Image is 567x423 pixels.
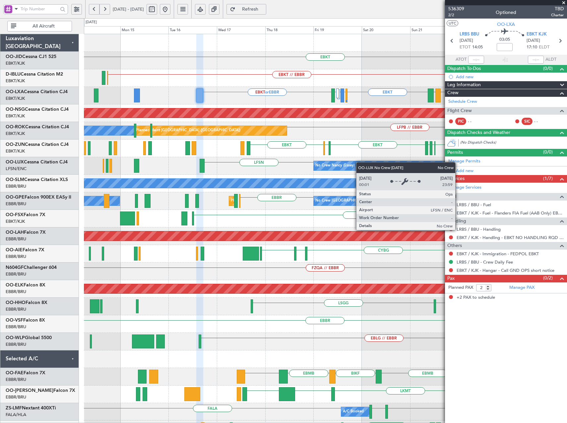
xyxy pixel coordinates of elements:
span: OO-FSX [6,212,24,217]
a: Manage PAX [509,284,535,291]
div: Sun 14 [72,26,120,34]
span: ETOT [460,44,471,51]
div: Add new [456,74,564,80]
a: EBBR/BRU [6,254,26,260]
a: OO-LAHFalcon 7X [6,230,46,235]
a: OO-ROKCessna Citation CJ4 [6,125,69,129]
a: OO-AIEFalcon 7X [6,248,44,252]
a: OO-LXACessna Citation CJ4 [6,90,68,94]
a: OO-JIDCessna CJ1 525 [6,54,56,59]
a: EBKT/KJK [6,95,25,101]
span: OO-LAH [6,230,24,235]
a: OO-LUXCessna Citation CJ4 [6,160,68,164]
span: OO-FAE [6,371,24,375]
span: 536309 [448,5,464,12]
div: - - [534,118,549,124]
span: Crew [447,89,459,97]
span: LRBS BBU [460,31,479,38]
a: EBKT / KJK - Hangar - Call GND OPS short notice [457,268,554,273]
span: ATOT [456,56,467,63]
span: 2/2 [448,12,464,18]
span: [DATE] [460,37,473,44]
span: OO-LXA [497,21,515,28]
div: No Crew Nancy (Essey) [315,161,355,171]
span: OO-LXA [6,90,24,94]
a: OO-GPEFalcon 900EX EASy II [6,195,71,200]
span: Fuel [447,193,456,201]
a: OO-ZUNCessna Citation CJ4 [6,142,69,147]
a: EBBR/BRU [6,271,26,277]
span: (0/0) [543,65,553,72]
span: OO-VSF [6,318,23,323]
span: OO-NSG [6,107,25,112]
a: EBKT/KJK [6,113,25,119]
a: EBBR/BRU [6,289,26,295]
a: EBKT/KJK [6,148,25,154]
div: (No Dispatch Checks) [460,140,567,147]
a: EBKT / KJK - Fuel - Flanders FIA Fuel (AAB Only) EBKT / KJK [457,210,564,216]
a: Manage Services [448,184,481,191]
input: Trip Number [21,4,58,14]
span: (1/7) [543,175,553,182]
div: PIC [455,118,466,125]
a: EBBR/BRU [6,201,26,207]
a: OO-FAEFalcon 7X [6,371,45,375]
a: OO-VSFFalcon 8X [6,318,45,323]
span: Dispatch To-Dos [447,65,481,73]
a: LRBS / BBU - Handling [457,226,501,232]
span: 03:05 [499,36,510,43]
span: (0/0) [543,149,553,155]
div: - - [468,118,483,124]
span: (0/2) [543,274,553,281]
div: Wed 17 [217,26,265,34]
div: [DATE] [86,20,97,25]
div: Planned Maint [GEOGRAPHIC_DATA] ([GEOGRAPHIC_DATA]) [136,126,240,136]
a: Manage Permits [448,158,480,165]
button: UTC [447,20,458,26]
a: OO-ELKFalcon 8X [6,283,45,287]
div: Fri 19 [313,26,362,34]
span: +2 PAX to schedule [457,294,495,301]
a: EBBR/BRU [6,306,26,312]
span: All Aircraft [18,24,70,29]
span: TBD [551,5,564,12]
span: OO-ZUN [6,142,25,147]
span: OO-JID [6,54,22,59]
a: EBKT/KJK [6,131,25,137]
div: Tue 16 [168,26,217,34]
span: OO-ELK [6,283,24,287]
a: Schedule Crew [448,98,477,105]
div: Mon 15 [120,26,169,34]
div: Thu 18 [265,26,314,34]
div: Add new [456,168,564,173]
span: [DATE] [527,37,540,44]
a: EBBR/BRU [6,341,26,347]
div: A/C Booked [343,407,364,417]
div: SIC [522,118,533,125]
button: Refresh [226,4,266,15]
div: Planned Maint [GEOGRAPHIC_DATA] ([GEOGRAPHIC_DATA] National) [231,196,351,206]
button: All Aircraft [7,21,72,31]
a: OO-NSGCessna Citation CJ4 [6,107,69,112]
span: ALDT [545,56,556,63]
a: FALA/HLA [6,412,26,418]
a: EBBR/BRU [6,324,26,330]
a: EBKT/KJK [6,60,25,66]
div: Optioned [496,9,516,16]
a: EBKT/KJK [6,78,25,84]
a: ZS-LMFNextant 400XTi [6,406,56,410]
a: EBBR/BRU [6,236,26,242]
a: OO-FSXFalcon 7X [6,212,45,217]
span: Permits [447,149,463,156]
a: EBKT/KJK [6,218,25,224]
a: EBKT / KJK - Handling - EBKT NO HANDLING RQD FOR CJ [457,235,564,240]
span: D-IBLU [6,72,21,77]
span: ELDT [539,44,549,51]
a: D-IBLUCessna Citation M2 [6,72,63,77]
span: Handling [447,217,466,225]
a: EBKT / KJK - Immigration - FEDPOL EBKT [457,251,539,257]
a: OO-HHOFalcon 8X [6,300,47,305]
a: OO-[PERSON_NAME]Falcon 7X [6,388,75,393]
span: [DATE] - [DATE] [113,6,144,12]
span: OO-AIE [6,248,23,252]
